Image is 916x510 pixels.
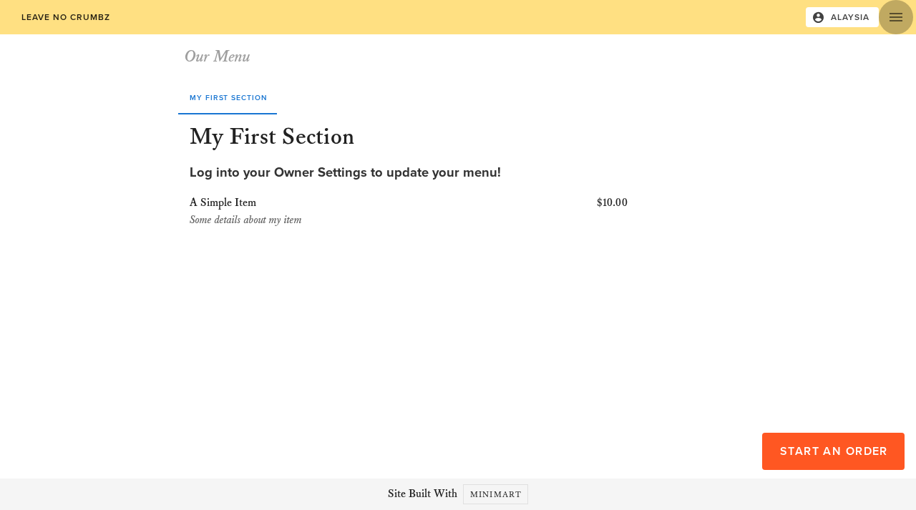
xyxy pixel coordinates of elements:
div: $10.00 [594,192,730,232]
span: Leave No Crumbz [20,12,110,22]
a: Minimart [463,484,528,504]
h1: Our Menu [185,46,731,69]
span: Minimart [469,489,522,500]
div: My First Section [178,80,278,114]
button: Start an Order [762,433,905,470]
span: Site Built With [388,486,457,503]
button: Alaysia [806,7,879,27]
div: Some details about my item [190,212,591,229]
span: Alaysia [814,11,870,24]
a: Leave No Crumbz [11,7,120,27]
span: Start an Order [779,444,887,458]
div: Log into your Owner Settings to update your menu! [190,163,726,183]
h3: My First Section [187,123,729,155]
span: A Simple Item [190,196,256,210]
